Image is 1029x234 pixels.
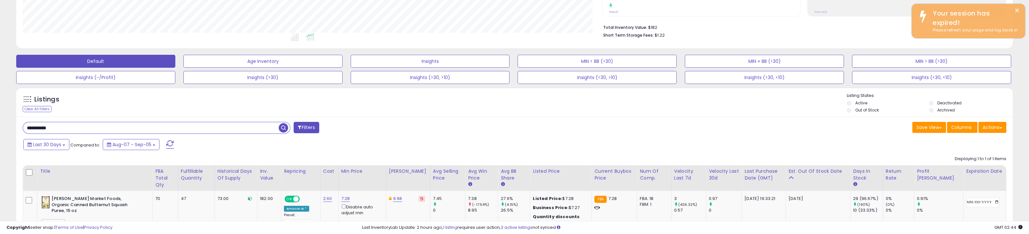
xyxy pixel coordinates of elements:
a: 7.28 [341,195,350,202]
div: Velocity Last 30d [709,168,739,181]
div: Profit [PERSON_NAME] [917,168,961,181]
div: 29 (96.67%) [853,196,883,202]
div: 0% [917,207,963,213]
div: Listed Price [533,168,589,175]
label: Active [855,100,867,106]
div: 26.5% [501,207,530,213]
div: : [533,214,587,220]
div: FBA Total Qty [155,168,175,188]
div: Velocity Last 7d [674,168,703,181]
div: Displaying 1 to 1 of 1 items [955,156,1006,162]
button: Insights (>30, >10) [351,71,510,84]
div: Current Buybox Price [594,168,634,181]
div: 8.95 [468,207,498,213]
button: Insights (-/Profit) [16,71,175,84]
button: Last 30 Days [23,139,69,150]
label: Deactivated [937,100,962,106]
h5: Listings [34,95,59,104]
button: MIN < BB (>30) [518,55,677,68]
b: Quantity discounts [533,214,579,220]
div: 70 [155,196,173,202]
button: Insights (>30) [183,71,343,84]
div: Your session has expired! [928,9,1020,27]
div: 73.00 [217,196,252,202]
div: Days In Stock [853,168,880,181]
button: Default [16,55,175,68]
div: Est. Out Of Stock Date [789,168,848,175]
small: Avg Win Price. [468,181,472,187]
a: 3 active listings [501,224,532,230]
a: 2.60 [323,195,332,202]
small: FBA [594,196,606,203]
div: 0.57 [674,207,706,213]
div: 47 [181,196,210,202]
div: 27.6% [501,196,530,202]
div: 7.38 [468,196,498,202]
li: $182 [603,23,1001,31]
div: [DATE] 19:33:21 [744,196,781,202]
button: × [1014,6,1020,15]
b: Short Term Storage Fees: [603,32,654,38]
button: Insights [351,55,510,68]
span: $1.22 [655,32,665,38]
p: Listing States: [847,93,1013,99]
a: 1 listing [443,224,457,230]
div: 0 [709,207,742,213]
a: Privacy Policy [84,224,112,230]
button: Age Inventory [183,55,343,68]
small: Prev: 0 [609,10,618,14]
button: Columns [947,122,977,133]
small: (426.32%) [678,202,697,207]
th: CSV column name: cust_attr_1_Expiration date [964,165,1006,191]
small: Avg BB Share. [501,181,505,187]
div: Expiration date [966,168,1003,175]
span: Insights [41,219,65,227]
div: 10 (33.33%) [853,207,883,213]
label: Archived [937,107,955,113]
div: Last InventoryLab Update: 2 hours ago, requires user action, not synced. [362,225,1023,231]
b: [PERSON_NAME] Market Foods, Organic Canned Butternut Squash Puree, 15 oz [52,196,130,216]
span: ON [285,196,293,202]
div: Preset: [284,213,315,227]
label: Out of Stock [855,107,879,113]
small: (4.15%) [505,202,518,207]
div: Min Price [341,168,383,175]
div: 182.00 [260,196,276,202]
div: seller snap | | [6,225,112,231]
small: (190%) [857,202,870,207]
strong: Copyright [6,224,30,230]
div: 0% [886,196,914,202]
div: Title [40,168,150,175]
div: $7.27 [533,205,587,211]
a: 9.98 [393,195,402,202]
div: Fulfillable Quantity [181,168,212,181]
span: 2025-10-9 02:44 GMT [994,224,1023,230]
div: Clear All Filters [23,106,52,112]
a: Terms of Use [55,224,83,230]
small: (0%) [886,202,895,207]
div: 5 Items, Price: $7.19 [533,220,587,226]
div: Last Purchase Date (GMT) [744,168,783,181]
div: Repricing [284,168,318,175]
b: Total Inventory Value: [603,25,647,30]
span: Columns [951,124,972,131]
div: FBM: 1 [640,202,666,207]
button: Insights (<30, <10) [852,71,1011,84]
span: Compared to: [70,142,100,148]
button: Actions [978,122,1006,133]
div: 7.45 [433,196,465,202]
div: Inv. value [260,168,278,181]
small: (-17.54%) [472,202,489,207]
button: MIN > BB (>30) [852,55,1011,68]
div: Cost [323,168,336,175]
button: Filters [294,122,319,133]
div: FBA: 18 [640,196,666,202]
div: Return Rate [886,168,911,181]
button: Insights (<30, >10) [518,71,677,84]
b: Business Price: [533,205,568,211]
span: Last 30 Days [33,141,61,148]
div: 3 [674,196,706,202]
div: [PERSON_NAME] [389,168,427,175]
div: 0.97 [709,196,742,202]
span: Aug-07 - Sep-05 [112,141,151,148]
